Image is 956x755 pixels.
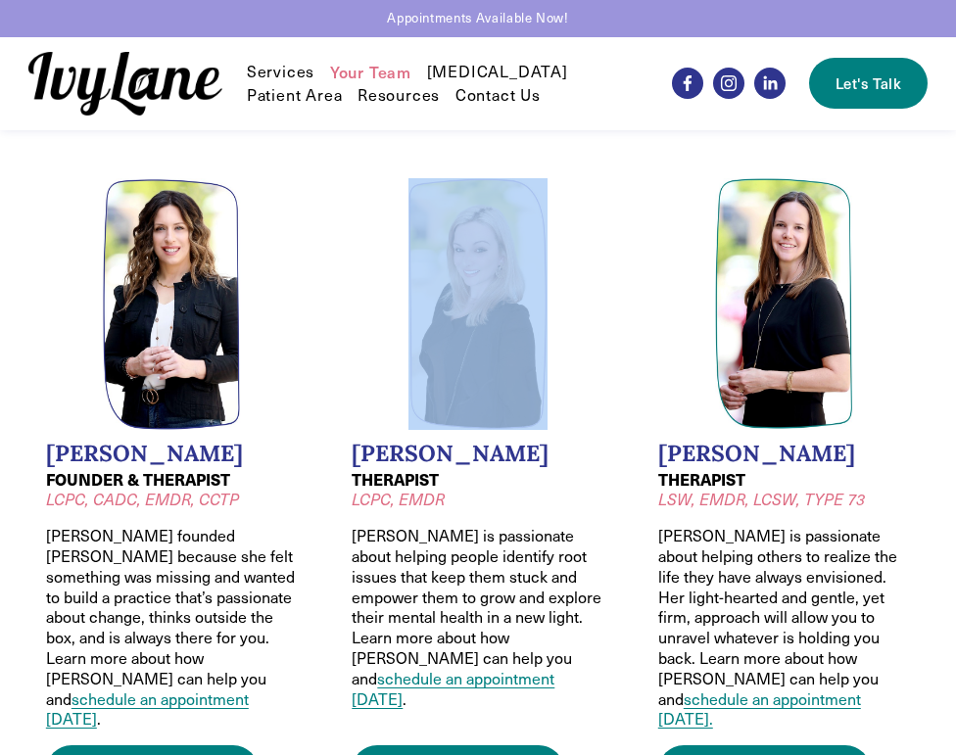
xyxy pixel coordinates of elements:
img: Headshot of Wendy Pawelski, LCPC, CADC, EMDR, CCTP. Wendy is a founder oft Ivy Lane Counseling [103,178,242,430]
em: LSW, EMDR, LCSW, TYPE 73 [658,489,865,509]
p: [PERSON_NAME] is passionate about helping people identify root issues that keep them stuck and em... [352,526,603,709]
h2: [PERSON_NAME] [658,440,910,467]
strong: THERAPIST [658,468,745,491]
em: LCPC, EMDR [352,489,445,509]
a: Patient Area [247,83,343,107]
a: Contact Us [455,83,541,107]
em: LCPC, CADC, EMDR, CCTP [46,489,239,509]
a: Let's Talk [809,58,927,109]
img: Headshot of Jodi Kautz, LSW, EMDR, TYPE 73, LCSW. Jodi is a therapist at Ivy Lane Counseling. [715,178,854,430]
strong: FOUNDER & THERAPIST [46,468,230,491]
a: schedule an appointment [DATE] [352,668,554,709]
h2: [PERSON_NAME] [352,440,603,467]
a: Your Team [330,60,411,83]
img: Headshot of Jessica Wilkiel, LCPC, EMDR. Meghan is a therapist at Ivy Lane Counseling. [408,178,548,430]
span: Resources [358,85,440,106]
a: Facebook [672,68,703,99]
a: schedule an appointment [DATE] [46,688,249,730]
p: [PERSON_NAME] is passionate about helping others to realize the life they have always envisioned.... [658,526,910,730]
h2: [PERSON_NAME] [46,440,298,467]
a: LinkedIn [754,68,786,99]
a: folder dropdown [247,60,314,83]
strong: THERAPIST [352,468,439,491]
img: Ivy Lane Counseling &mdash; Therapy that works for you [28,52,222,116]
a: folder dropdown [358,83,440,107]
a: Instagram [713,68,744,99]
a: schedule an appointment [DATE]. [658,688,861,730]
span: Services [247,62,314,82]
p: [PERSON_NAME] founded [PERSON_NAME] because she felt something was missing and wanted to build a ... [46,526,298,730]
a: [MEDICAL_DATA] [427,60,568,83]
